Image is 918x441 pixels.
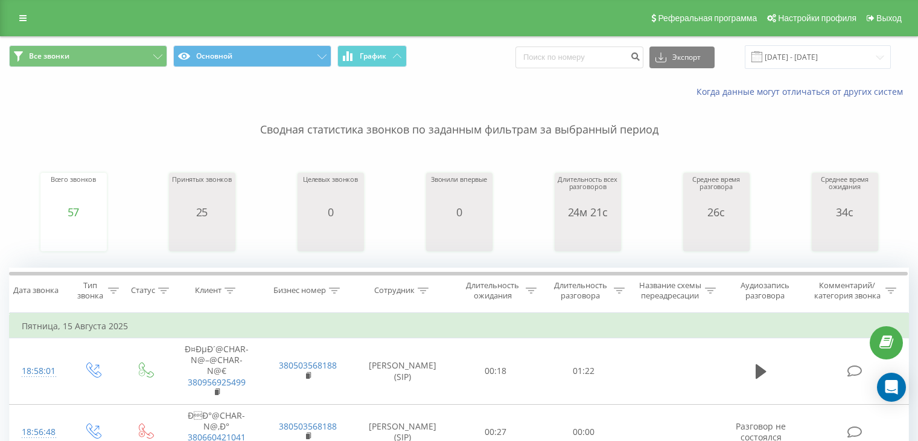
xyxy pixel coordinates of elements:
[131,286,155,296] div: Статус
[815,206,875,218] div: 34с
[13,286,59,296] div: Дата звонка
[658,13,757,23] span: Реферальная программа
[431,206,487,218] div: 0
[9,98,909,138] p: Сводная статистика звонков по заданным фильтрам за выбранный период
[172,206,232,218] div: 25
[686,206,747,218] div: 26с
[10,314,909,338] td: Пятница, 15 Августа 2025
[303,206,358,218] div: 0
[273,286,326,296] div: Бизнес номер
[558,176,618,206] div: Длительность всех разговоров
[778,13,856,23] span: Настройки профиля
[360,52,386,60] span: График
[696,86,909,97] a: Когда данные могут отличаться от других систем
[171,338,262,405] td: Ð¤ÐµÐ´@CHAR-N@–@CHAR-N@€
[279,359,337,371] a: 380503568188
[686,176,747,206] div: Среднее время разговора
[812,280,882,301] div: Комментарий/категория звонка
[639,280,702,301] div: Название схемы переадресации
[195,286,222,296] div: Клиент
[51,176,97,206] div: Всего звонков
[558,206,618,218] div: 24м 21с
[172,176,232,206] div: Принятых звонков
[463,280,523,301] div: Длительность ожидания
[29,51,69,61] span: Все звонки
[877,373,906,402] div: Open Intercom Messenger
[815,176,875,206] div: Среднее время ожидания
[188,376,246,388] a: 380956925499
[9,45,167,67] button: Все звонки
[303,176,358,206] div: Целевых звонков
[76,280,104,301] div: Тип звонка
[337,45,407,67] button: График
[515,47,643,68] input: Поиск по номеру
[431,176,487,206] div: Звонили впервые
[374,286,415,296] div: Сотрудник
[173,45,331,67] button: Основной
[452,338,540,405] td: 00:18
[279,420,337,432] a: 380503568188
[550,280,611,301] div: Длительность разговора
[649,47,715,68] button: Экспорт
[730,280,800,301] div: Аудиозапись разговора
[876,13,902,23] span: Выход
[354,338,452,405] td: [PERSON_NAME] (SIP)
[51,206,97,218] div: 57
[22,359,54,383] div: 18:58:01
[540,338,627,405] td: 01:22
